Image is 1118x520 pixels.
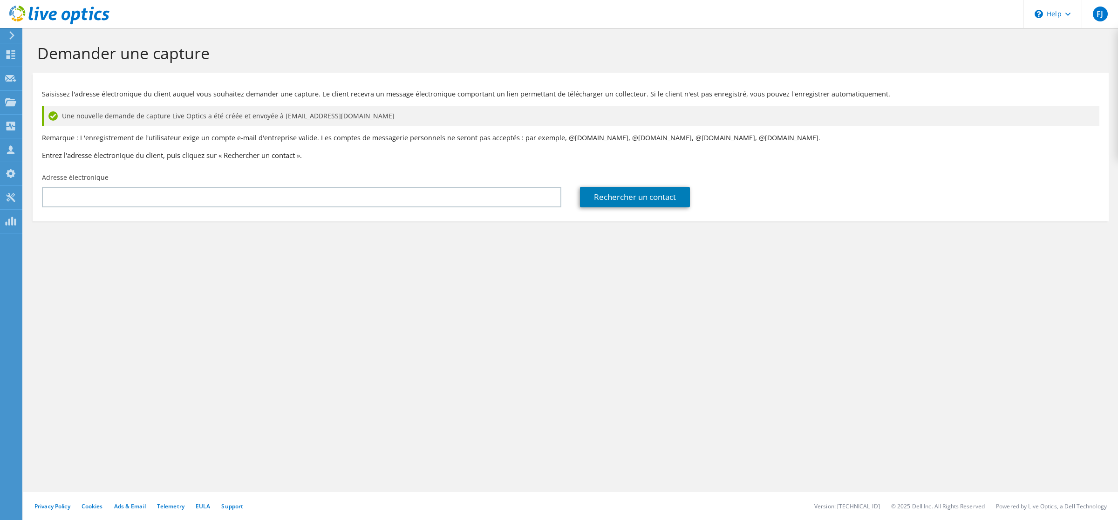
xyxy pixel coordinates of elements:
[62,111,395,121] span: Une nouvelle demande de capture Live Optics a été créée et envoyée à [EMAIL_ADDRESS][DOMAIN_NAME]
[37,43,1099,63] h1: Demander une capture
[42,150,1099,160] h3: Entrez l'adresse électronique du client, puis cliquez sur « Rechercher un contact ».
[114,502,146,510] a: Ads & Email
[42,173,109,182] label: Adresse électronique
[891,502,985,510] li: © 2025 Dell Inc. All Rights Reserved
[157,502,184,510] a: Telemetry
[42,133,1099,143] p: Remarque : L'enregistrement de l'utilisateur exige un compte e-mail d'entreprise valide. Les comp...
[814,502,880,510] li: Version: [TECHNICAL_ID]
[1035,10,1043,18] svg: \n
[196,502,210,510] a: EULA
[34,502,70,510] a: Privacy Policy
[996,502,1107,510] li: Powered by Live Optics, a Dell Technology
[82,502,103,510] a: Cookies
[580,187,690,207] a: Rechercher un contact
[1093,7,1108,21] span: FJ
[42,89,1099,99] p: Saisissez l'adresse électronique du client auquel vous souhaitez demander une capture. Le client ...
[221,502,243,510] a: Support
